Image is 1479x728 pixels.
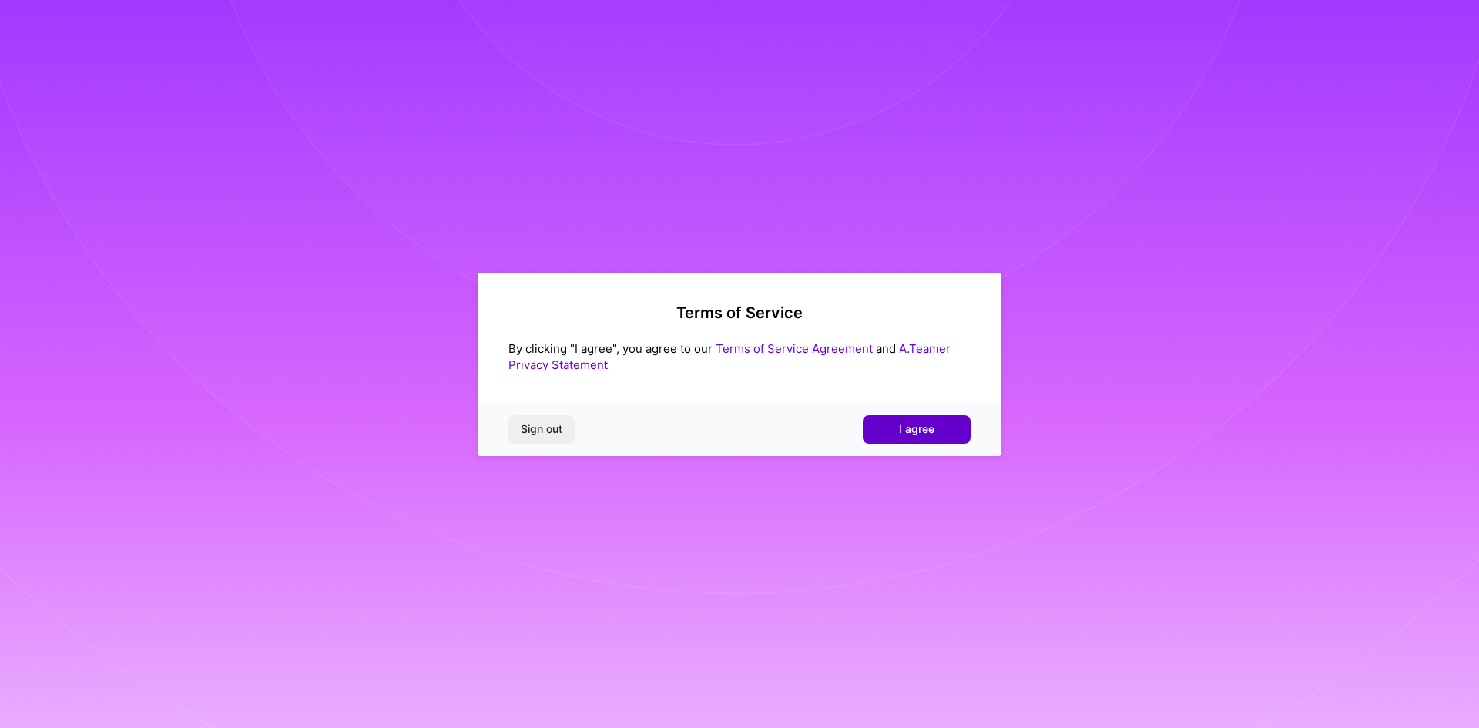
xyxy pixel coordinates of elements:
[508,415,575,443] button: Sign out
[899,421,934,437] span: I agree
[716,341,873,356] a: Terms of Service Agreement
[508,304,971,322] h2: Terms of Service
[521,421,562,437] span: Sign out
[863,415,971,443] button: I agree
[508,341,971,373] div: By clicking "I agree", you agree to our and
